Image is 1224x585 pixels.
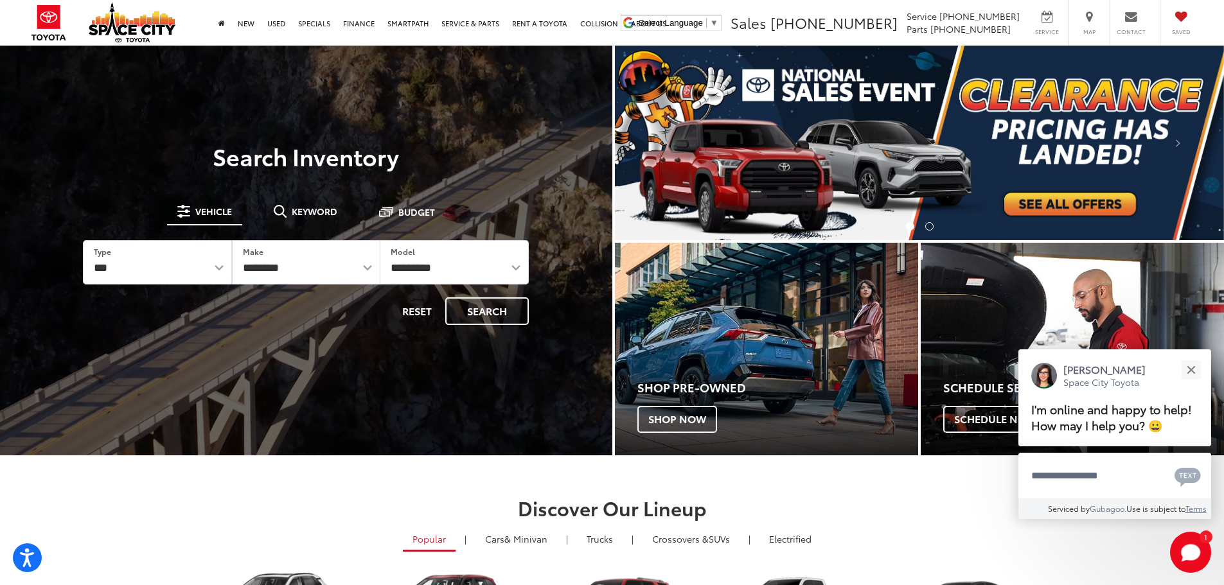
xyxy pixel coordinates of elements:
[907,10,937,22] span: Service
[921,243,1224,455] div: Toyota
[643,528,740,550] a: SUVs
[1170,532,1211,573] button: Toggle Chat Window
[907,22,928,35] span: Parts
[637,381,918,394] h4: Shop Pre-Owned
[1063,376,1146,389] p: Space City Toyota
[94,246,111,257] label: Type
[637,406,717,433] span: Shop Now
[1048,503,1090,514] span: Serviced by
[1031,401,1192,433] span: I'm online and happy to help! How may I help you? 😀
[577,528,623,550] a: Trucks
[1133,71,1224,214] button: Click to view next picture.
[706,18,707,28] span: ​
[930,22,1011,35] span: [PHONE_NUMBER]
[939,10,1020,22] span: [PHONE_NUMBER]
[615,243,918,455] div: Toyota
[639,18,703,28] span: Select Language
[710,18,718,28] span: ▼
[639,18,718,28] a: Select Language​
[921,243,1224,455] a: Schedule Service Schedule Now
[1063,362,1146,376] p: [PERSON_NAME]
[745,532,754,545] li: |
[563,532,571,545] li: |
[54,143,558,169] h3: Search Inventory
[615,243,918,455] a: Shop Pre-Owned Shop Now
[1170,532,1211,573] svg: Start Chat
[615,71,706,214] button: Click to view previous picture.
[243,246,263,257] label: Make
[1075,28,1103,36] span: Map
[1090,503,1126,514] a: Gubagoo.
[398,207,435,216] span: Budget
[925,222,934,231] li: Go to slide number 2.
[770,12,898,33] span: [PHONE_NUMBER]
[1167,28,1195,36] span: Saved
[475,528,557,550] a: Cars
[652,532,709,545] span: Crossovers &
[1018,453,1211,499] textarea: Type your message
[943,406,1047,433] span: Schedule Now
[159,497,1065,518] h2: Discover Our Lineup
[445,297,529,325] button: Search
[1177,356,1205,383] button: Close
[759,528,821,550] a: Electrified
[1185,503,1207,514] a: Terms
[1126,503,1185,514] span: Use is subject to
[1204,534,1207,539] span: 1
[461,532,470,545] li: |
[504,532,547,545] span: & Minivan
[1018,349,1211,519] div: Close[PERSON_NAME]Space City ToyotaI'm online and happy to help! How may I help you? 😀Type your m...
[89,3,175,42] img: Space City Toyota
[906,222,914,231] li: Go to slide number 1.
[628,532,637,545] li: |
[943,381,1224,394] h4: Schedule Service
[403,528,456,552] a: Popular
[195,207,232,216] span: Vehicle
[391,297,443,325] button: Reset
[1117,28,1146,36] span: Contact
[1033,28,1061,36] span: Service
[292,207,337,216] span: Keyword
[731,12,767,33] span: Sales
[391,246,415,257] label: Model
[1171,461,1205,490] button: Chat with SMS
[1175,466,1201,487] svg: Text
